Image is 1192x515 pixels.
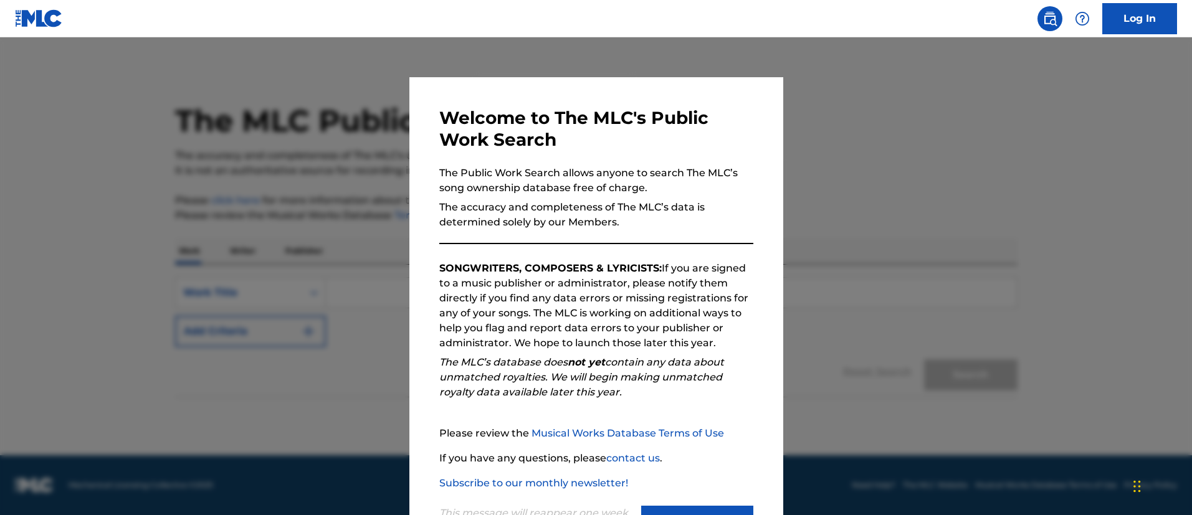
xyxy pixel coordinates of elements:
img: help [1075,11,1090,26]
a: Public Search [1037,6,1062,31]
em: The MLC’s database does contain any data about unmatched royalties. We will begin making unmatche... [439,356,724,398]
p: If you have any questions, please . [439,451,753,466]
iframe: Chat Widget [1130,455,1192,515]
p: The Public Work Search allows anyone to search The MLC’s song ownership database free of charge. [439,166,753,196]
p: If you are signed to a music publisher or administrator, please notify them directly if you find ... [439,261,753,351]
div: Arrastrar [1133,468,1141,505]
img: MLC Logo [15,9,63,27]
p: Please review the [439,426,753,441]
a: contact us [606,452,660,464]
img: search [1042,11,1057,26]
strong: SONGWRITERS, COMPOSERS & LYRICISTS: [439,262,662,274]
strong: not yet [568,356,605,368]
h3: Welcome to The MLC's Public Work Search [439,107,753,151]
a: Musical Works Database Terms of Use [532,427,724,439]
div: Help [1070,6,1095,31]
div: Widget de chat [1130,455,1192,515]
a: Subscribe to our monthly newsletter! [439,477,628,489]
p: The accuracy and completeness of The MLC’s data is determined solely by our Members. [439,200,753,230]
a: Log In [1102,3,1177,34]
